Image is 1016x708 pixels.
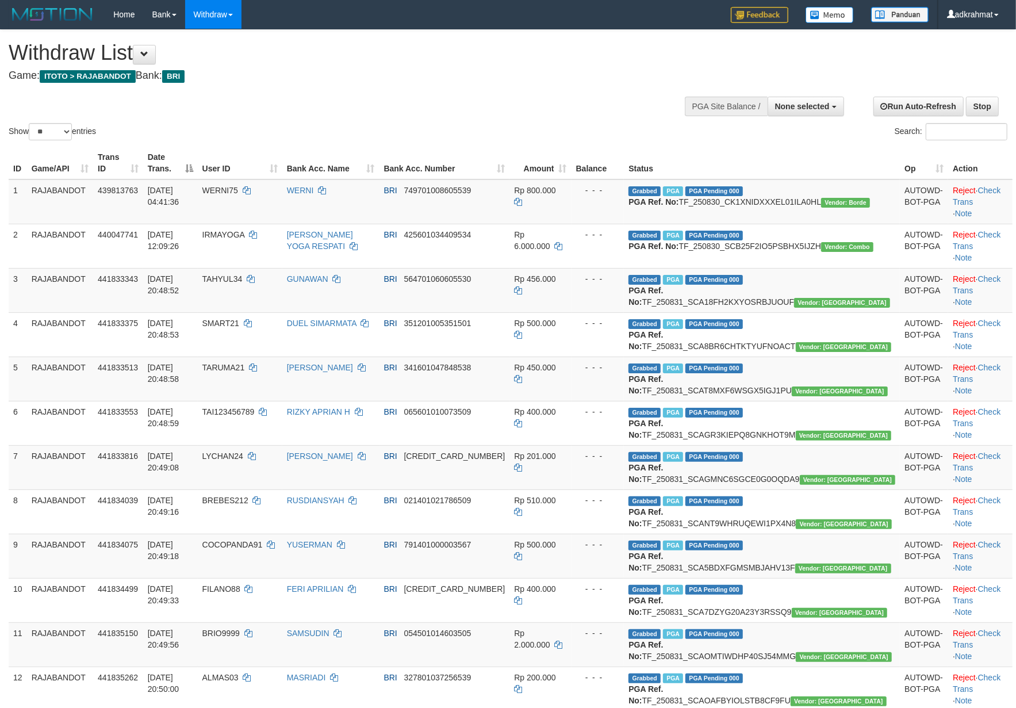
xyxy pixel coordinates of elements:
[287,584,344,594] a: FERI APRILIAN
[731,7,788,23] img: Feedback.jpg
[9,147,27,179] th: ID
[948,147,1013,179] th: Action
[663,319,683,329] span: Marked by adkmelisa
[685,673,743,683] span: PGA Pending
[955,253,972,262] a: Note
[685,363,743,373] span: PGA Pending
[384,407,397,416] span: BRI
[685,541,743,550] span: PGA Pending
[404,363,471,372] span: Copy 341601047848538 to clipboard
[628,319,661,329] span: Grabbed
[953,629,976,638] a: Reject
[900,224,948,268] td: AUTOWD-BOT-PGA
[404,186,471,195] span: Copy 749701008605539 to clipboard
[628,507,663,528] b: PGA Ref. No:
[9,268,27,312] td: 3
[202,451,243,461] span: LYCHAN24
[98,540,138,549] span: 441834075
[948,179,1013,224] td: · ·
[948,224,1013,268] td: · ·
[9,401,27,445] td: 6
[953,673,976,682] a: Reject
[685,452,743,462] span: PGA Pending
[663,496,683,506] span: Marked by adkmelisa
[27,578,93,622] td: RAJABANDOT
[953,407,976,416] a: Reject
[624,534,900,578] td: TF_250831_SCA5BDXFGMSMBJAHV13F
[148,496,179,516] span: [DATE] 20:49:16
[624,401,900,445] td: TF_250831_SCAGR3KIEPQ8GNKHOT9M
[955,474,972,484] a: Note
[685,97,768,116] div: PGA Site Balance /
[624,268,900,312] td: TF_250831_SCA18FH2KXYOSRBJUOUF
[953,540,1000,561] a: Check Trans
[98,230,138,239] span: 440047741
[663,408,683,418] span: Marked by adkmelisa
[384,319,397,328] span: BRI
[9,6,96,23] img: MOTION_logo.png
[9,41,666,64] h1: Withdraw List
[955,209,972,218] a: Note
[202,319,239,328] span: SMART21
[768,97,844,116] button: None selected
[198,147,282,179] th: User ID: activate to sort column ascending
[9,224,27,268] td: 2
[953,274,1000,295] a: Check Trans
[948,489,1013,534] td: · ·
[900,147,948,179] th: Op: activate to sort column ascending
[953,540,976,549] a: Reject
[514,451,555,461] span: Rp 201.000
[98,319,138,328] span: 441833375
[287,496,344,505] a: RUSDIANSYAH
[576,495,620,506] div: - - -
[576,317,620,329] div: - - -
[404,673,471,682] span: Copy 327801037256539 to clipboard
[98,451,138,461] span: 441833816
[287,186,314,195] a: WERNI
[514,496,555,505] span: Rp 510.000
[624,179,900,224] td: TF_250830_CK1XNIDXXXEL01ILA0HL
[628,197,678,206] b: PGA Ref. No:
[624,489,900,534] td: TF_250831_SCANT9WHRUQEWI1PX4N8
[685,231,743,240] span: PGA Pending
[948,622,1013,667] td: · ·
[576,539,620,550] div: - - -
[628,684,663,705] b: PGA Ref. No:
[900,401,948,445] td: AUTOWD-BOT-PGA
[404,407,471,416] span: Copy 065601010073509 to clipboard
[384,540,397,549] span: BRI
[9,578,27,622] td: 10
[98,673,138,682] span: 441835262
[628,452,661,462] span: Grabbed
[29,123,72,140] select: Showentries
[514,319,555,328] span: Rp 500.000
[404,230,471,239] span: Copy 425601034409534 to clipboard
[663,363,683,373] span: Marked by adkmelisa
[576,185,620,196] div: - - -
[148,363,179,384] span: [DATE] 20:48:58
[628,585,661,595] span: Grabbed
[628,419,663,439] b: PGA Ref. No:
[685,186,743,196] span: PGA Pending
[9,622,27,667] td: 11
[628,673,661,683] span: Grabbed
[98,186,138,195] span: 439813763
[663,452,683,462] span: Marked by adkmelisa
[900,534,948,578] td: AUTOWD-BOT-PGA
[663,585,683,595] span: Marked by adkmelisa
[287,363,353,372] a: [PERSON_NAME]
[663,629,683,639] span: Marked by adkmelisa
[628,374,663,395] b: PGA Ref. No:
[953,230,976,239] a: Reject
[663,186,683,196] span: Marked by adkaditya
[98,584,138,594] span: 441834499
[948,357,1013,401] td: · ·
[966,97,999,116] a: Stop
[404,319,471,328] span: Copy 351201005351501 to clipboard
[9,123,96,140] label: Show entries
[821,198,870,208] span: Vendor URL: https://checkout1.1velocity.biz
[955,696,972,705] a: Note
[384,629,397,638] span: BRI
[287,451,353,461] a: [PERSON_NAME]
[955,430,972,439] a: Note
